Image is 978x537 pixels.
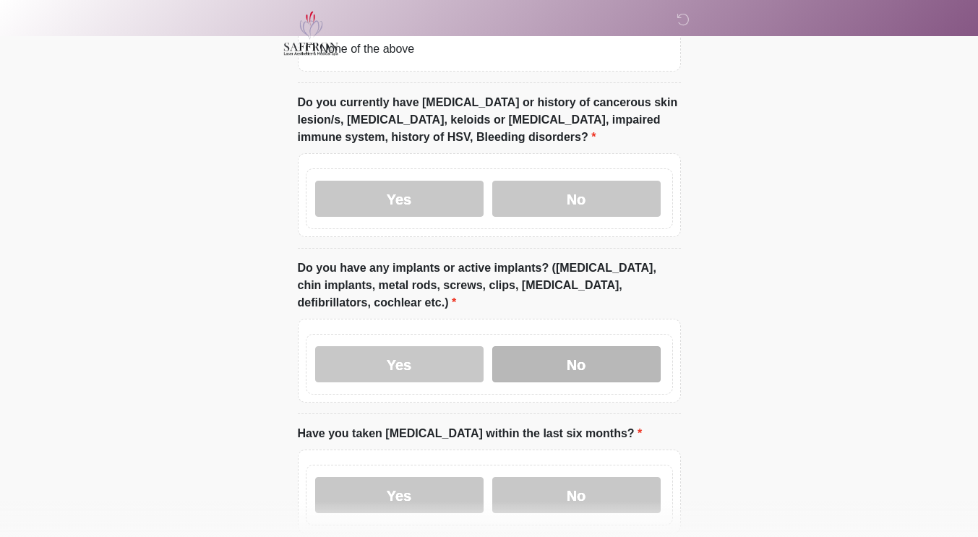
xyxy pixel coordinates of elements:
[492,477,661,513] label: No
[492,181,661,217] label: No
[492,346,661,382] label: No
[298,94,681,146] label: Do you currently have [MEDICAL_DATA] or history of cancerous skin lesion/s, [MEDICAL_DATA], keloi...
[298,425,643,442] label: Have you taken [MEDICAL_DATA] within the last six months?
[315,346,484,382] label: Yes
[298,259,681,312] label: Do you have any implants or active implants? ([MEDICAL_DATA], chin implants, metal rods, screws, ...
[315,181,484,217] label: Yes
[315,477,484,513] label: Yes
[283,11,340,56] img: Saffron Laser Aesthetics and Medical Spa Logo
